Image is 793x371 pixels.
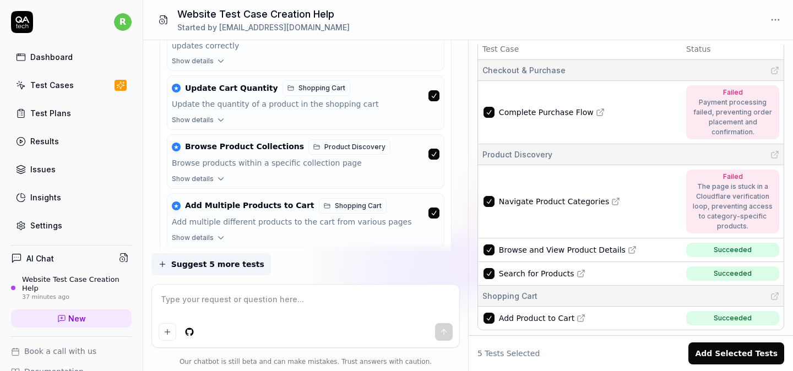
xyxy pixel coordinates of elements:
[11,275,132,301] a: Website Test Case Creation Help37 minutes ago
[172,115,214,125] span: Show details
[167,253,444,292] button: View Product Image GalleryProduct DiscoveryView product image gallery and interact with product i...
[499,268,680,280] a: Search for Products
[308,139,390,155] a: Product Discovery
[24,346,96,357] span: Book a call with us
[298,83,345,93] span: Shopping Cart
[11,187,132,208] a: Insights
[219,23,350,32] span: [EMAIL_ADDRESS][DOMAIN_NAME]
[714,269,752,279] div: Succeeded
[172,174,214,184] span: Show details
[167,233,444,247] button: Show details
[682,39,784,60] th: Status
[68,313,86,324] span: New
[167,135,444,174] button: ★Browse Product CollectionsProduct DiscoveryBrowse products within a specific collection page
[185,84,278,94] span: Update Cart Quantity
[167,56,444,70] button: Show details
[319,198,387,214] a: Shopping Cart
[30,107,71,119] div: Test Plans
[22,275,132,293] div: Website Test Case Creation Help
[478,39,682,60] th: Test Case
[482,290,537,302] span: Shopping Cart
[172,98,424,111] div: Update the quantity of a product in the shopping cart
[167,174,444,188] button: Show details
[159,323,176,341] button: Add attachment
[177,21,350,33] div: Started by
[114,11,132,33] button: r
[11,346,132,357] a: Book a call with us
[172,84,181,92] div: ★
[30,79,74,91] div: Test Cases
[172,56,214,66] span: Show details
[482,64,566,76] span: Checkout & Purchase
[714,245,752,255] div: Succeeded
[692,182,774,231] div: The page is stuck in a Cloudflare verification loop, preventing access to category-specific produ...
[11,215,132,236] a: Settings
[22,293,132,301] div: 37 minutes ago
[172,233,214,243] span: Show details
[499,244,626,256] span: Browse and View Product Details
[11,74,132,96] a: Test Cases
[171,259,264,270] span: Suggest 5 more tests
[151,357,460,367] div: Our chatbot is still beta and can make mistakes. Trust answers with caution.
[172,216,424,228] div: Add multiple different products to the cart from various pages
[11,46,132,68] a: Dashboard
[477,335,561,352] button: View run '4Rgf'
[499,313,680,324] a: Add Product to Cart
[499,107,594,118] span: Complete Purchase Flow
[172,201,181,210] div: ★
[185,142,304,152] span: Browse Product Collections
[30,163,56,175] div: Issues
[167,194,444,233] button: ★Add Multiple Products to CartShopping CartAdd multiple different products to the cart from vario...
[499,268,574,280] span: Search for Products
[499,196,609,208] span: Navigate Product Categories
[499,244,680,256] a: Browse and View Product Details
[335,201,382,211] span: Shopping Cart
[30,192,61,203] div: Insights
[283,80,350,96] a: Shopping Cart
[30,135,59,147] div: Results
[11,130,132,152] a: Results
[688,342,784,364] button: Add Selected Tests
[692,172,774,182] div: Failed
[177,7,350,21] h1: Website Test Case Creation Help
[114,13,132,31] span: r
[477,348,540,359] span: 5 Tests Selected
[167,115,444,129] button: Show details
[324,142,385,152] span: Product Discovery
[167,76,444,115] button: ★Update Cart QuantityShopping CartUpdate the quantity of a product in the shopping cart
[151,253,271,275] button: Suggest 5 more tests
[185,201,314,211] span: Add Multiple Products to Cart
[482,149,552,160] span: Product Discovery
[172,143,181,151] div: ★
[499,196,680,208] a: Navigate Product Categories
[26,253,54,264] h4: AI Chat
[692,88,774,97] div: Failed
[11,309,132,328] a: New
[692,97,774,137] div: Payment processing failed, preventing order placement and confirmation.
[30,220,62,231] div: Settings
[499,313,574,324] span: Add Product to Cart
[172,157,424,170] div: Browse products within a specific collection page
[11,102,132,124] a: Test Plans
[499,107,680,118] a: Complete Purchase Flow
[30,51,73,63] div: Dashboard
[11,159,132,180] a: Issues
[714,313,752,323] div: Succeeded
